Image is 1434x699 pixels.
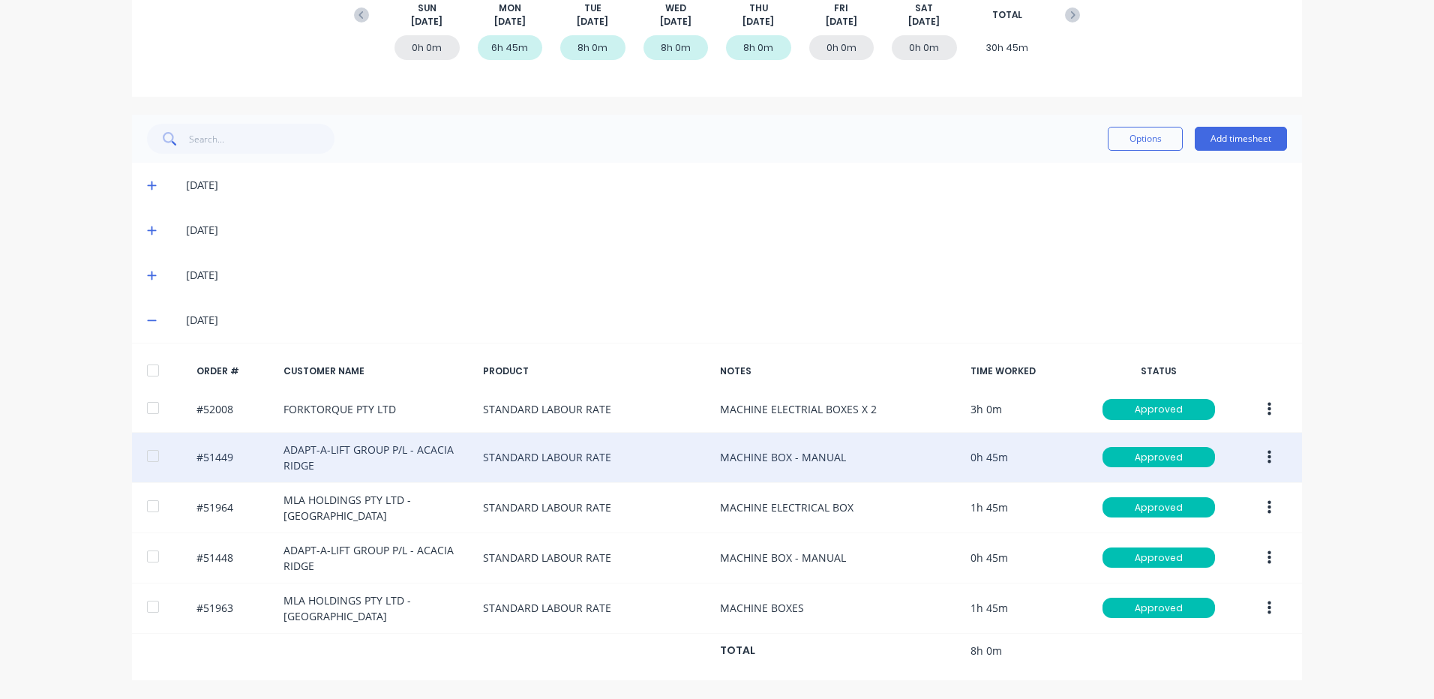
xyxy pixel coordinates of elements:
[749,1,768,15] span: THU
[483,364,708,378] div: PRODUCT
[1095,364,1222,378] div: STATUS
[720,364,958,378] div: NOTES
[1108,127,1183,151] button: Options
[809,35,874,60] div: 0h 0m
[908,15,940,28] span: [DATE]
[411,15,442,28] span: [DATE]
[992,8,1022,22] span: TOTAL
[915,1,933,15] span: SAT
[892,35,957,60] div: 0h 0m
[1102,598,1215,619] div: Approved
[189,124,335,154] input: Search...
[1102,399,1215,420] div: Approved
[1102,547,1215,568] div: Approved
[1102,496,1216,519] button: Approved
[186,222,1287,238] div: [DATE]
[660,15,691,28] span: [DATE]
[418,1,436,15] span: SUN
[742,15,774,28] span: [DATE]
[584,1,601,15] span: TUE
[577,15,608,28] span: [DATE]
[826,15,857,28] span: [DATE]
[1102,447,1215,468] div: Approved
[499,1,521,15] span: MON
[834,1,848,15] span: FRI
[643,35,709,60] div: 8h 0m
[283,364,471,378] div: CUSTOMER NAME
[394,35,460,60] div: 0h 0m
[975,35,1040,60] div: 30h 45m
[478,35,543,60] div: 6h 45m
[1102,398,1216,421] button: Approved
[186,177,1287,193] div: [DATE]
[970,364,1083,378] div: TIME WORKED
[1102,547,1216,569] button: Approved
[1102,446,1216,469] button: Approved
[494,15,526,28] span: [DATE]
[1102,497,1215,518] div: Approved
[196,364,271,378] div: ORDER #
[665,1,686,15] span: WED
[1195,127,1287,151] button: Add timesheet
[186,312,1287,328] div: [DATE]
[560,35,625,60] div: 8h 0m
[726,35,791,60] div: 8h 0m
[1102,597,1216,619] button: Approved
[186,267,1287,283] div: [DATE]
